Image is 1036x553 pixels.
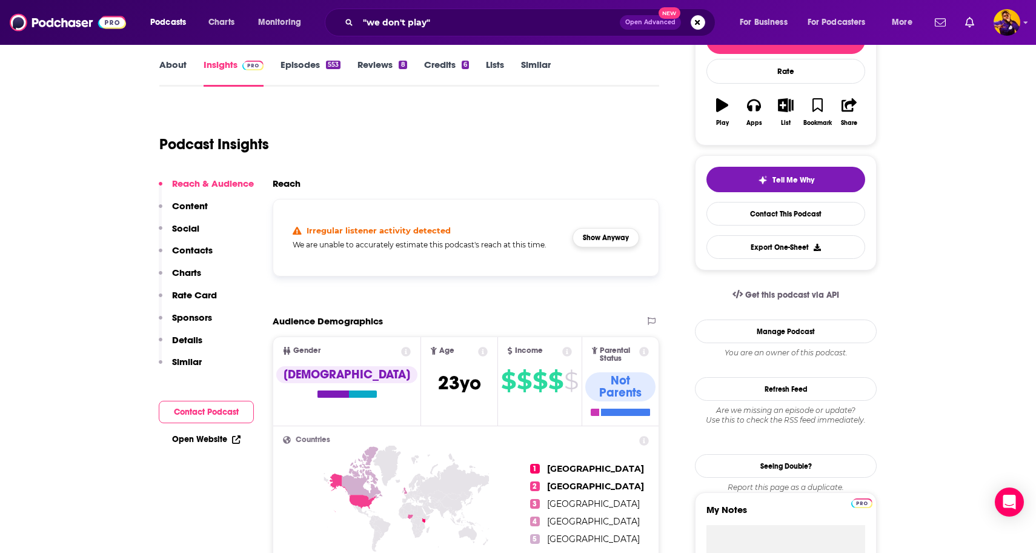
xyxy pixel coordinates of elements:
[293,347,320,355] span: Gender
[172,200,208,212] p: Content
[533,371,547,390] span: $
[530,534,540,544] span: 5
[695,454,877,478] a: Seeing Double?
[159,267,201,289] button: Charts
[573,228,639,247] button: Show Anyway
[204,59,264,87] a: InsightsPodchaser Pro
[659,7,680,19] span: New
[994,9,1020,36] button: Show profile menu
[800,13,883,32] button: open menu
[758,175,768,185] img: tell me why sparkle
[625,19,676,25] span: Open Advanced
[307,226,451,235] h4: Irregular listener activity detected
[172,356,202,367] p: Similar
[995,488,1024,517] div: Open Intercom Messenger
[745,290,839,300] span: Get this podcast via API
[172,434,241,444] a: Open Website
[10,11,126,34] img: Podchaser - Follow, Share and Rate Podcasts
[293,240,563,249] h5: We are unable to accurately estimate this podcast's reach at this time.
[172,312,212,323] p: Sponsors
[706,504,865,525] label: My Notes
[781,119,791,127] div: List
[834,90,865,134] button: Share
[424,59,469,87] a: Credits6
[706,167,865,192] button: tell me why sparkleTell Me Why
[159,200,208,223] button: Content
[486,59,504,87] a: Lists
[585,372,656,401] div: Not Parents
[547,498,640,509] span: [GEOGRAPHIC_DATA]
[723,280,849,310] a: Get this podcast via API
[770,90,802,134] button: List
[326,61,340,69] div: 553
[731,13,803,32] button: open menu
[172,334,202,346] p: Details
[564,371,578,390] span: $
[159,135,269,153] h1: Podcast Insights
[620,15,681,30] button: Open AdvancedNew
[994,9,1020,36] span: Logged in as flaevbeatz
[706,90,738,134] button: Play
[276,366,417,383] div: [DEMOGRAPHIC_DATA]
[547,516,640,527] span: [GEOGRAPHIC_DATA]
[808,14,866,31] span: For Podcasters
[930,12,951,33] a: Show notifications dropdown
[530,499,540,509] span: 3
[802,90,833,134] button: Bookmark
[530,481,540,491] span: 2
[530,464,540,474] span: 1
[772,175,814,185] span: Tell Me Why
[530,517,540,526] span: 4
[336,8,727,36] div: Search podcasts, credits, & more...
[521,59,551,87] a: Similar
[172,178,254,189] p: Reach & Audience
[172,223,199,234] p: Social
[159,334,202,357] button: Details
[159,312,212,334] button: Sponsors
[201,13,242,32] a: Charts
[172,289,217,301] p: Rate Card
[159,178,254,200] button: Reach & Audience
[695,406,877,425] div: Are we missing an episode or update? Use this to check the RSS feed immediately.
[159,244,213,267] button: Contacts
[150,14,186,31] span: Podcasts
[358,13,620,32] input: Search podcasts, credits, & more...
[706,235,865,259] button: Export One-Sheet
[994,9,1020,36] img: User Profile
[273,178,301,189] h2: Reach
[281,59,340,87] a: Episodes553
[296,436,330,444] span: Countries
[695,377,877,401] button: Refresh Feed
[159,223,199,245] button: Social
[547,481,644,492] span: [GEOGRAPHIC_DATA]
[803,119,832,127] div: Bookmark
[695,320,877,343] a: Manage Podcast
[273,315,383,327] h2: Audience Demographics
[250,13,317,32] button: open menu
[515,347,543,355] span: Income
[357,59,407,87] a: Reviews8
[159,356,202,378] button: Similar
[841,119,857,127] div: Share
[399,61,407,69] div: 8
[242,61,264,70] img: Podchaser Pro
[462,61,469,69] div: 6
[740,14,788,31] span: For Business
[695,483,877,492] div: Report this page as a duplicate.
[142,13,202,32] button: open menu
[547,534,640,545] span: [GEOGRAPHIC_DATA]
[706,202,865,226] a: Contact This Podcast
[501,371,516,390] span: $
[517,371,531,390] span: $
[746,119,762,127] div: Apps
[438,371,481,395] span: 23 yo
[159,401,254,423] button: Contact Podcast
[851,498,872,508] img: Podchaser Pro
[548,371,563,390] span: $
[716,119,729,127] div: Play
[695,348,877,358] div: You are an owner of this podcast.
[600,347,637,363] span: Parental Status
[892,14,912,31] span: More
[883,13,928,32] button: open menu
